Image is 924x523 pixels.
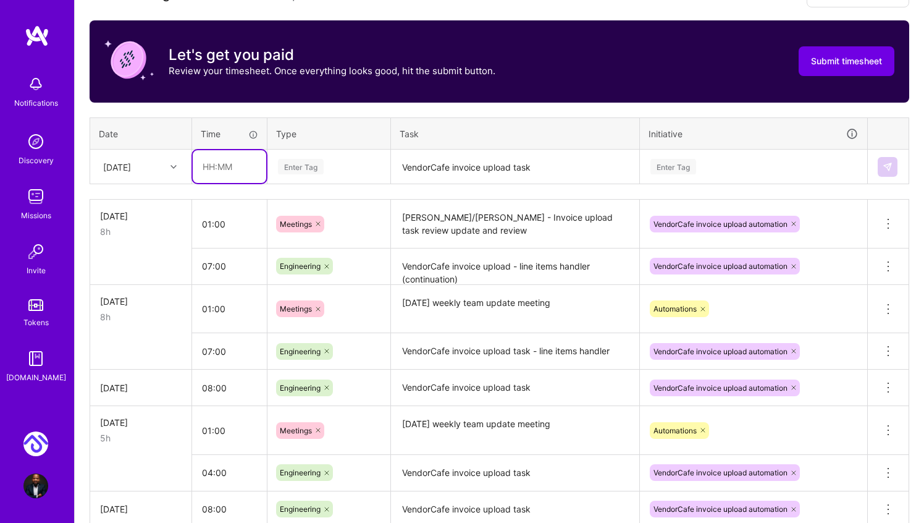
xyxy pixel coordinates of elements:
input: HH:MM [192,456,267,489]
div: [DOMAIN_NAME] [6,371,66,384]
img: Invite [23,239,48,264]
span: VendorCafe invoice upload automation [653,504,787,514]
input: HH:MM [193,150,266,183]
input: HH:MM [192,292,267,325]
div: [DATE] [103,160,131,173]
a: Monto: AI Payments Automation [20,432,51,456]
th: Type [267,117,391,150]
div: [DATE] [100,381,182,394]
input: HH:MM [192,250,267,283]
span: Engineering [280,383,321,393]
span: VendorCafe invoice upload automation [653,261,787,271]
div: 8h [100,225,182,238]
img: coin [104,35,154,85]
h3: Let's get you paid [169,46,495,64]
input: HH:MM [192,372,267,404]
div: Time [201,127,258,140]
span: Engineering [280,347,321,356]
span: VendorCafe invoice upload automation [653,383,787,393]
span: Submit timesheet [811,55,882,67]
input: HH:MM [192,208,267,240]
img: Submit [883,162,892,172]
th: Task [391,117,640,150]
span: VendorCafe invoice upload automation [653,219,787,229]
span: Engineering [280,504,321,514]
img: bell [23,72,48,96]
div: Missions [21,209,51,222]
img: logo [25,25,49,47]
span: VendorCafe invoice upload automation [653,468,787,477]
span: Meetings [280,219,312,229]
span: Automations [653,426,697,435]
img: User Avatar [23,474,48,498]
textarea: VendorCafe invoice upload - line items handler (continuation) [392,250,638,284]
input: HH:MM [192,335,267,368]
img: tokens [28,299,43,311]
textarea: VendorCafe invoice upload task - line items handler [392,334,638,368]
div: [DATE] [100,295,182,308]
div: Enter Tag [278,157,324,176]
button: Submit timesheet [799,46,894,76]
textarea: [DATE] weekly team update meeting [392,407,638,454]
span: Engineering [280,468,321,477]
th: Date [90,117,192,150]
div: Enter Tag [650,157,696,176]
span: Meetings [280,426,312,435]
span: Automations [653,304,697,313]
input: HH:MM [192,414,267,447]
div: Initiative [649,127,859,141]
div: Invite [27,264,46,277]
div: [DATE] [100,210,182,223]
div: [DATE] [100,503,182,516]
a: User Avatar [20,474,51,498]
img: guide book [23,346,48,371]
p: Review your timesheet. Once everything looks good, hit the submit button. [169,64,495,77]
div: Notifications [14,96,58,109]
i: icon Chevron [170,164,177,170]
div: Discovery [19,154,54,167]
span: Meetings [280,304,312,313]
img: discovery [23,129,48,154]
div: 5h [100,432,182,444]
div: 8h [100,310,182,323]
textarea: VendorCafe invoice upload task [392,456,638,490]
div: Tokens [23,316,49,329]
span: VendorCafe invoice upload automation [653,347,787,356]
textarea: [PERSON_NAME]/[PERSON_NAME] - Invoice upload task review update and review [392,201,638,247]
img: teamwork [23,184,48,209]
img: Monto: AI Payments Automation [23,432,48,456]
textarea: [DATE] weekly team update meeting [392,286,638,333]
span: Engineering [280,261,321,271]
textarea: VendorCafe invoice upload task [392,371,638,405]
div: [DATE] [100,416,182,429]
